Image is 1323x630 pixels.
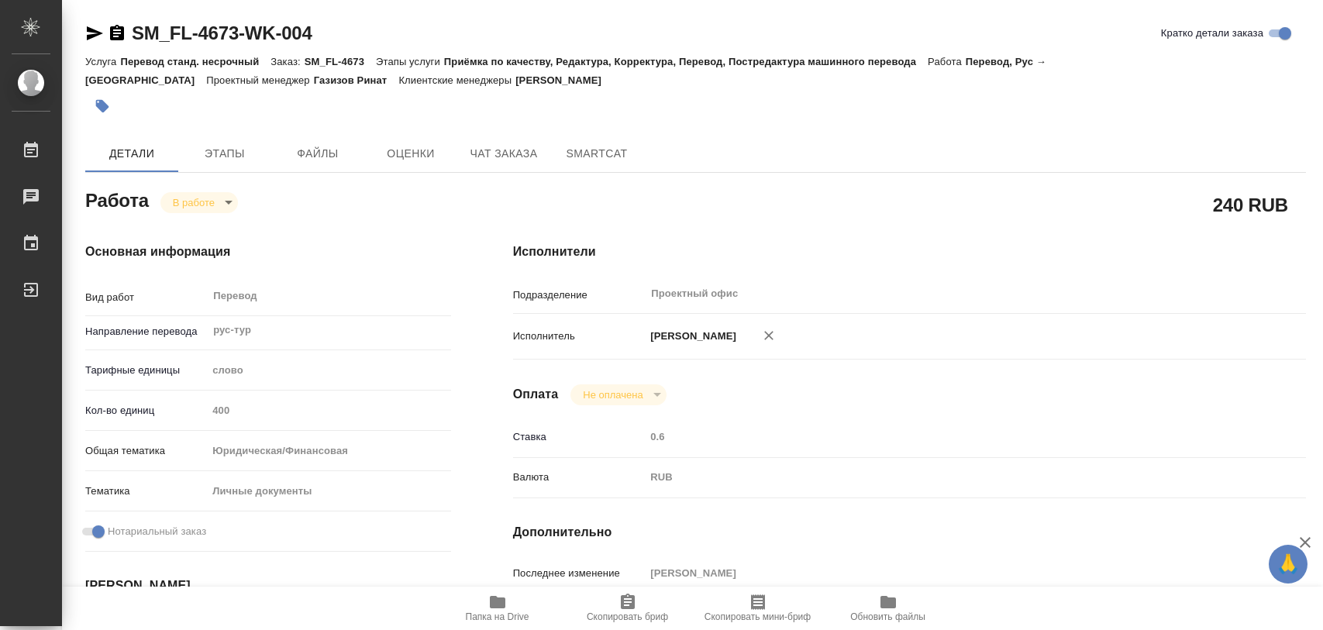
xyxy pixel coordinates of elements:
span: Этапы [188,144,262,164]
span: 🙏 [1275,548,1301,580]
p: Работа [928,56,966,67]
p: Вид работ [85,290,207,305]
p: Валюта [513,470,646,485]
div: RUB [645,464,1239,491]
div: В работе [160,192,238,213]
h4: Оплата [513,385,559,404]
p: Приёмка по качеству, Редактура, Корректура, Перевод, Постредактура машинного перевода [444,56,928,67]
input: Пустое поле [645,425,1239,448]
p: Подразделение [513,287,646,303]
button: Папка на Drive [432,587,563,630]
span: Нотариальный заказ [108,524,206,539]
button: Удалить исполнителя [752,318,786,353]
p: Тарифные единицы [85,363,207,378]
h4: Исполнители [513,243,1306,261]
p: Клиентские менеджеры [398,74,515,86]
button: Скопировать мини-бриф [693,587,823,630]
button: Не оплачена [578,388,647,401]
span: Обновить файлы [850,611,925,622]
p: Проектный менеджер [206,74,313,86]
button: Добавить тэг [85,89,119,123]
p: Исполнитель [513,329,646,344]
button: В работе [168,196,219,209]
button: Скопировать ссылку [108,24,126,43]
div: слово [207,357,450,384]
p: Ставка [513,429,646,445]
input: Пустое поле [645,562,1239,584]
p: Направление перевода [85,324,207,339]
div: Личные документы [207,478,450,504]
span: SmartCat [560,144,634,164]
p: Газизов Ринат [314,74,399,86]
a: SM_FL-4673-WK-004 [132,22,312,43]
div: В работе [570,384,666,405]
h4: Основная информация [85,243,451,261]
p: Перевод станд. несрочный [120,56,270,67]
span: Чат заказа [467,144,541,164]
h4: Дополнительно [513,523,1306,542]
p: Этапы услуги [376,56,444,67]
button: Обновить файлы [823,587,953,630]
button: Скопировать бриф [563,587,693,630]
span: Кратко детали заказа [1161,26,1263,41]
span: Оценки [374,144,448,164]
h4: [PERSON_NAME] [85,577,451,595]
p: Услуга [85,56,120,67]
button: 🙏 [1269,545,1307,584]
p: Заказ: [270,56,304,67]
input: Пустое поле [207,399,450,422]
p: Кол-во единиц [85,403,207,418]
span: Файлы [281,144,355,164]
p: Тематика [85,484,207,499]
p: Последнее изменение [513,566,646,581]
span: Скопировать бриф [587,611,668,622]
p: [PERSON_NAME] [645,329,736,344]
span: Папка на Drive [466,611,529,622]
div: Юридическая/Финансовая [207,438,450,464]
button: Скопировать ссылку для ЯМессенджера [85,24,104,43]
span: Скопировать мини-бриф [705,611,811,622]
p: SM_FL-4673 [305,56,376,67]
span: Детали [95,144,169,164]
h2: 240 RUB [1213,191,1288,218]
h2: Работа [85,185,149,213]
p: [PERSON_NAME] [515,74,613,86]
p: Общая тематика [85,443,207,459]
